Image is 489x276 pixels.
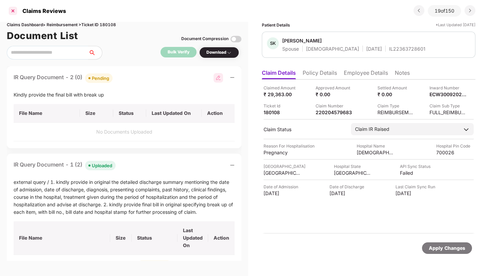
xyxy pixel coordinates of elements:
[334,163,371,170] div: Hospital State
[436,143,474,149] div: Hospital Pin Code
[264,103,301,109] div: Ticket Id
[316,85,353,91] div: Approved Amount
[14,178,235,216] div: external query / 1. kindly provide in original the detailed discharge summary mentioning the date...
[264,91,301,98] div: ₹ 29,363.00
[226,50,232,55] img: svg+xml;base64,PHN2ZyBpZD0iRHJvcGRvd24tMzJ4MzIiIHhtbG5zPSJodHRwOi8vd3d3LnczLm9yZy8yMDAwL3N2ZyIgd2...
[357,149,394,156] div: [DEMOGRAPHIC_DATA] Seva Pratishtan
[377,109,415,116] div: REIMBURSEMENT
[377,91,415,98] div: ₹ 0.00
[7,22,241,28] div: Claims Dashboard > Reimbursement > Ticket ID 180108
[282,37,322,44] div: [PERSON_NAME]
[267,37,279,49] div: SK
[110,221,132,255] th: Size
[14,91,235,99] div: Kindly provide the final bill with break up
[214,73,223,83] img: svg+xml;base64,PHN2ZyB3aWR0aD0iMjgiIGhlaWdodD0iMjgiIHZpZXdCb3g9IjAgMCAyOCAyOCIgZmlsbD0ibm9uZSIgeG...
[429,103,467,109] div: Claim Sub Type
[377,85,415,91] div: Settled Amount
[264,126,344,133] div: Claim Status
[429,244,465,252] div: Apply Changes
[316,103,353,109] div: Claim Number
[14,73,113,83] div: IR Query Document - 2 (0)
[264,85,301,91] div: Claimed Amount
[262,22,290,28] div: Patient Details
[355,125,389,133] div: Claim IR Raised
[230,163,235,168] span: minus
[202,104,235,123] th: Action
[88,50,102,55] span: search
[168,49,189,55] div: Bulk Verify
[214,260,224,271] img: svg+xml;base64,PHN2ZyB4bWxucz0iaHR0cDovL3d3dy53My5vcmcvMjAwMC9zdmciIHdpZHRoPSIzMiIgaGVpZ2h0PSIzMi...
[230,75,235,80] span: minus
[264,170,301,176] div: [GEOGRAPHIC_DATA]
[206,49,232,56] div: Download
[14,104,80,123] th: File Name
[178,221,208,255] th: Last Updated On
[92,162,112,169] div: Uploaded
[262,69,296,79] li: Claim Details
[14,221,110,255] th: File Name
[116,260,126,275] div: 0.17 MB
[264,143,315,149] div: Reason For Hospitalisation
[395,184,435,190] div: Last Claim Sync Run
[208,221,235,255] th: Action
[264,163,305,170] div: [GEOGRAPHIC_DATA]
[88,46,102,59] button: search
[416,8,422,13] img: svg+xml;base64,PHN2ZyBpZD0iRHJvcGRvd24tMzJ4MzIiIHhtbG5zPSJodHRwOi8vd3d3LnczLm9yZy8yMDAwL3N2ZyIgd2...
[395,190,435,196] div: [DATE]
[18,7,66,14] div: Claims Reviews
[366,46,382,52] div: [DATE]
[264,109,301,116] div: 180108
[377,103,415,109] div: Claim Type
[429,85,467,91] div: Inward Number
[146,104,202,123] th: Last Updated On
[463,126,470,133] img: downArrowIcon
[14,123,235,141] td: No Documents Uploaded
[264,190,301,196] div: [DATE]
[303,69,337,79] li: Policy Details
[282,46,299,52] div: Spouse
[316,91,353,98] div: ₹ 0.00
[344,69,388,79] li: Employee Details
[436,22,475,28] div: *Last Updated [DATE]
[316,109,353,116] div: 220204579683
[113,104,147,123] th: Status
[80,104,113,123] th: Size
[7,28,78,43] h1: Document List
[357,143,394,149] div: Hospital Name
[334,170,371,176] div: [GEOGRAPHIC_DATA]
[132,221,178,255] th: Status
[400,170,431,176] div: Failed
[395,69,410,79] li: Notes
[92,75,109,82] div: Pending
[181,36,229,42] div: Document Compression
[330,190,367,196] div: [DATE]
[429,109,467,116] div: FULL_REIMBURSEMENT
[428,5,461,17] div: 19 of 150
[389,46,425,52] div: IL22363728601
[306,46,359,52] div: [DEMOGRAPHIC_DATA]
[436,149,474,156] div: 700026
[467,8,473,13] img: svg+xml;base64,PHN2ZyBpZD0iRHJvcGRvd24tMzJ4MzIiIHhtbG5zPSJodHRwOi8vd3d3LnczLm9yZy8yMDAwL3N2ZyIgd2...
[400,163,431,170] div: API Sync Status
[231,34,241,45] img: svg+xml;base64,PHN2ZyBpZD0iVG9nZ2xlLTMyeDMyIiB4bWxucz0iaHR0cDovL3d3dy53My5vcmcvMjAwMC9zdmciIHdpZH...
[330,184,367,190] div: Date of Discharge
[429,91,467,98] div: ECW30092025000000279
[264,184,301,190] div: Date of Admission
[14,160,116,170] div: IR Query Document - 1 (2)
[264,149,301,156] div: Pregnancy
